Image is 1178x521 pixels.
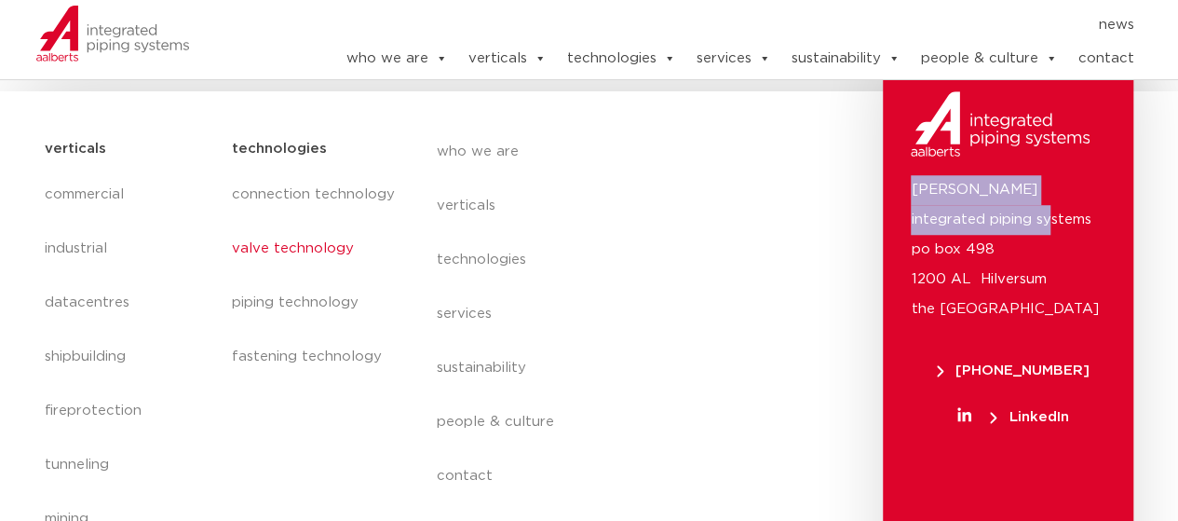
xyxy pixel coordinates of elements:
[437,179,778,233] a: verticals
[45,330,213,384] a: shipbuilding
[45,384,213,438] a: fireprotection
[231,222,399,276] a: valve technology
[437,125,778,503] nav: Menu
[45,222,213,276] a: industrial
[437,449,778,503] a: contact
[437,395,778,449] a: people & culture
[911,363,1115,377] a: [PHONE_NUMBER]
[289,10,1134,40] nav: Menu
[791,40,900,77] a: sustainability
[231,276,399,330] a: piping technology
[231,134,326,164] h5: technologies
[231,168,399,384] nav: Menu
[45,134,106,164] h5: verticals
[231,168,399,222] a: connection technology
[566,40,675,77] a: technologies
[911,410,1115,424] a: LinkedIn
[45,276,213,330] a: datacentres
[990,410,1068,424] span: LinkedIn
[437,341,778,395] a: sustainability
[45,438,213,492] a: tunneling
[45,168,213,222] a: commercial
[1098,10,1133,40] a: news
[1077,40,1133,77] a: contact
[437,287,778,341] a: services
[920,40,1057,77] a: people & culture
[437,233,778,287] a: technologies
[231,330,399,384] a: fastening technology
[696,40,770,77] a: services
[345,40,447,77] a: who we are
[937,363,1090,377] span: [PHONE_NUMBER]
[437,125,778,179] a: who we are
[467,40,546,77] a: verticals
[911,175,1105,324] p: [PERSON_NAME] integrated piping systems po box 498 1200 AL Hilversum the [GEOGRAPHIC_DATA]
